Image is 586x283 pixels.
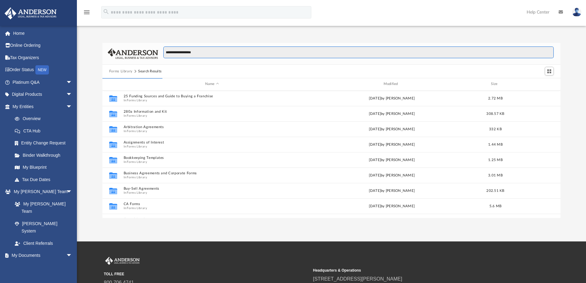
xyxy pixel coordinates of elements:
[4,76,82,88] a: Platinum Q&Aarrow_drop_down
[4,39,82,52] a: Online Ordering
[103,8,110,15] i: search
[163,46,554,58] input: Search files and folders
[123,114,301,118] span: In
[104,271,309,277] small: TOLL FREE
[123,175,301,179] span: In
[9,113,82,125] a: Overview
[123,202,301,206] button: CA Forms
[303,157,480,163] div: [DATE] by [PERSON_NAME]
[9,261,75,274] a: Box
[4,64,82,76] a: Order StatusNEW
[123,81,300,87] div: Name
[127,129,147,133] button: Forms Library
[127,206,147,210] button: Forms Library
[123,110,301,114] button: 280a Information and Kit
[9,149,82,161] a: Binder Walkthrough
[303,188,480,193] div: [DATE] by [PERSON_NAME]
[3,7,58,19] img: Anderson Advisors Platinum Portal
[66,88,78,101] span: arrow_drop_down
[510,81,553,87] div: id
[4,186,78,198] a: My [PERSON_NAME] Teamarrow_drop_down
[123,160,301,164] span: In
[66,186,78,198] span: arrow_drop_down
[545,67,554,75] button: Switch to Grid View
[489,204,501,208] span: 5.6 MB
[127,98,147,102] button: Forms Library
[66,100,78,113] span: arrow_drop_down
[9,198,75,217] a: My [PERSON_NAME] Team
[123,129,301,133] span: In
[123,206,301,210] span: In
[313,276,402,281] a: [STREET_ADDRESS][PERSON_NAME]
[123,144,301,148] span: In
[303,126,480,132] div: [DATE] by [PERSON_NAME]
[488,158,503,161] span: 1.25 MB
[123,156,301,160] button: Bookkeeping Templates
[9,237,78,249] a: Client Referrals
[127,114,147,118] button: Forms Library
[83,12,90,16] a: menu
[123,98,301,102] span: In
[313,268,518,273] small: Headquarters & Operations
[489,127,502,131] span: 332 KB
[9,173,82,186] a: Tax Due Dates
[102,91,561,218] div: grid
[303,111,480,116] div: [DATE] by [PERSON_NAME]
[483,81,508,87] div: Size
[488,96,503,100] span: 2.72 MB
[138,69,161,74] div: Search Results
[123,171,301,175] button: Business Agreements and Corporate Forms
[303,81,480,87] div: Modified
[123,94,301,98] button: 25 Funding Sources and Guide to Buying a Franchise
[123,140,301,144] button: Assignments of Interest
[83,9,90,16] i: menu
[303,203,480,209] div: [DATE] by [PERSON_NAME]
[127,175,147,179] button: Forms Library
[109,69,133,74] button: Forms Library
[488,173,503,177] span: 3.01 MB
[303,95,480,101] div: [DATE] by [PERSON_NAME]
[9,161,78,174] a: My Blueprint
[9,125,82,137] a: CTA Hub
[123,187,301,191] button: Buy-Sell Agreements
[4,51,82,64] a: Tax Organizers
[123,125,301,129] button: Arbitration Agreements
[303,172,480,178] div: [DATE] by [PERSON_NAME]
[66,249,78,262] span: arrow_drop_down
[35,65,49,75] div: NEW
[486,189,504,192] span: 202.51 KB
[303,142,480,147] div: [DATE] by [PERSON_NAME]
[488,143,503,146] span: 1.44 MB
[104,257,141,265] img: Anderson Advisors Platinum Portal
[4,249,78,262] a: My Documentsarrow_drop_down
[572,8,581,17] img: User Pic
[486,112,504,115] span: 308.57 KB
[123,191,301,195] span: In
[127,160,147,164] button: Forms Library
[127,191,147,195] button: Forms Library
[9,217,78,237] a: [PERSON_NAME] System
[127,144,147,148] button: Forms Library
[4,27,82,39] a: Home
[4,88,82,101] a: Digital Productsarrow_drop_down
[4,100,82,113] a: My Entitiesarrow_drop_down
[66,76,78,89] span: arrow_drop_down
[105,81,121,87] div: id
[123,217,301,221] button: Consulting Agreements
[9,137,82,149] a: Entity Change Request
